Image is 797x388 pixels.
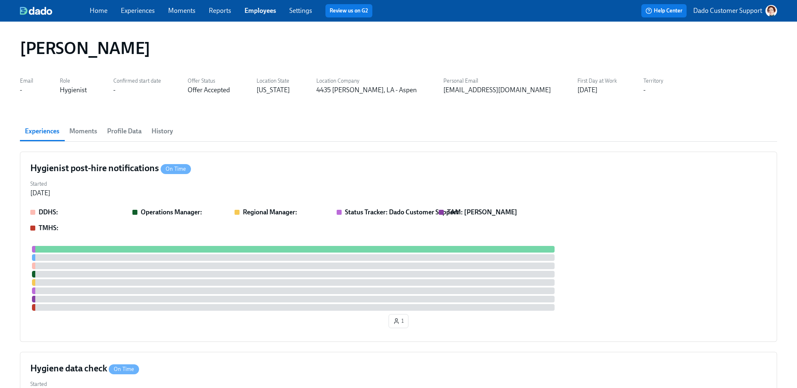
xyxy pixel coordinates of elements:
[25,125,59,137] span: Experiences
[20,86,22,95] div: -
[30,362,139,375] h4: Hygiene data check
[209,7,231,15] a: Reports
[243,208,297,216] strong: Regional Manager:
[643,86,645,95] div: -
[30,189,50,198] div: [DATE]
[345,208,459,216] strong: Status Tracker: Dado Customer Support
[141,208,202,216] strong: Operations Manager:
[577,86,597,95] div: [DATE]
[443,86,551,95] div: [EMAIL_ADDRESS][DOMAIN_NAME]
[152,125,173,137] span: History
[69,125,97,137] span: Moments
[109,366,139,372] span: On Time
[325,4,372,17] button: Review us on G2
[389,314,408,328] button: 1
[257,86,290,95] div: [US_STATE]
[645,7,682,15] span: Help Center
[244,7,276,15] a: Employees
[257,76,290,86] label: Location State
[577,76,617,86] label: First Day at Work
[393,317,404,325] span: 1
[113,86,115,95] div: -
[20,76,33,86] label: Email
[107,125,142,137] span: Profile Data
[447,208,517,216] strong: TAM: [PERSON_NAME]
[643,76,663,86] label: Territory
[765,5,777,17] img: AATXAJw-nxTkv1ws5kLOi-TQIsf862R-bs_0p3UQSuGH=s96-c
[20,7,90,15] a: dado
[693,5,777,17] button: Dado Customer Support
[188,76,230,86] label: Offer Status
[161,166,191,172] span: On Time
[289,7,312,15] a: Settings
[39,224,59,232] strong: TMHS:
[330,7,368,15] a: Review us on G2
[113,76,161,86] label: Confirmed start date
[168,7,196,15] a: Moments
[39,208,58,216] strong: DDHS:
[316,76,417,86] label: Location Company
[90,7,108,15] a: Home
[188,86,230,95] div: Offer Accepted
[30,162,191,174] h4: Hygienist post-hire notifications
[641,4,687,17] button: Help Center
[693,6,762,15] p: Dado Customer Support
[20,7,52,15] img: dado
[20,38,150,58] h1: [PERSON_NAME]
[316,86,417,95] div: 4435 [PERSON_NAME], LA - Aspen
[60,86,87,95] div: Hygienist
[443,76,551,86] label: Personal Email
[121,7,155,15] a: Experiences
[60,76,87,86] label: Role
[30,179,50,189] label: Started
